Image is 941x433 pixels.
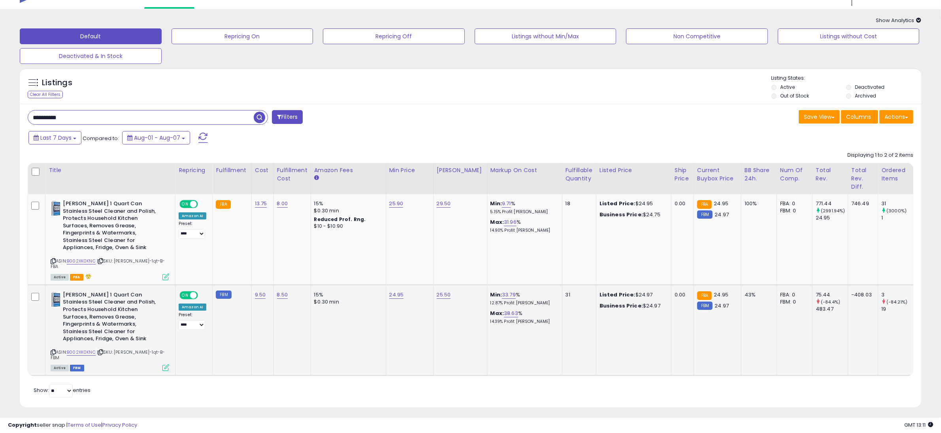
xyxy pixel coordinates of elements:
div: 24.95 [816,214,848,221]
div: 18 [566,200,590,207]
div: ASIN: [51,200,169,279]
small: FBM [216,291,231,299]
h5: Listings [42,77,72,88]
div: Min Price [389,166,430,174]
a: B002XK0KNC [67,258,96,264]
label: Active [780,84,795,90]
button: Repricing Off [323,28,465,44]
span: OFF [197,292,209,299]
div: 1 [881,214,913,221]
div: 771.44 [816,200,848,207]
span: | SKU: [PERSON_NAME]-1qt-B-FBM [51,349,165,361]
div: FBA: 0 [780,200,806,207]
p: 14.90% Profit [PERSON_NAME] [490,228,556,233]
div: 483.47 [816,306,848,313]
div: 43% [745,291,771,298]
a: 24.95 [389,291,404,299]
a: 25.50 [437,291,451,299]
div: Fulfillment Cost [277,166,307,183]
a: 25.90 [389,200,404,208]
p: 14.39% Profit [PERSON_NAME] [490,319,556,324]
div: 746.49 [851,200,872,207]
small: (-84.4%) [821,299,840,305]
b: [PERSON_NAME] 1 Quart Can Stainless Steel Cleaner and Polish, Protects Household Kitchen Surfaces... [63,200,159,253]
span: Last 7 Days [40,134,72,142]
div: Markup on Cost [490,166,559,174]
span: Show Analytics [876,17,921,24]
span: ON [180,201,190,208]
b: Reduced Prof. Rng. [314,216,366,223]
span: All listings currently available for purchase on Amazon [51,274,69,281]
img: 41oKPpJ504L._SL40_.jpg [51,291,61,307]
div: Preset: [179,221,206,239]
label: Archived [855,92,876,99]
div: [PERSON_NAME] [437,166,484,174]
button: Aug-01 - Aug-07 [122,131,190,144]
a: 33.79 [502,291,516,299]
span: OFF [197,201,209,208]
div: Title [49,166,172,174]
small: (3000%) [886,208,907,214]
a: 29.50 [437,200,451,208]
div: 15% [314,291,380,298]
p: Listing States: [771,75,921,82]
span: Aug-01 - Aug-07 [134,134,180,142]
b: Max: [490,218,504,226]
div: Listed Price [600,166,668,174]
div: Cost [255,166,270,174]
b: Max: [490,309,504,317]
div: 100% [745,200,771,207]
div: % [490,219,556,233]
span: Show: entries [34,386,91,394]
div: 0.00 [675,291,688,298]
div: $10 - $10.90 [314,223,380,230]
div: 31 [566,291,590,298]
span: All listings currently available for purchase on Amazon [51,365,69,371]
span: Compared to: [83,135,119,142]
div: 0.00 [675,200,688,207]
img: 41oKPpJ504L._SL40_.jpg [51,200,61,216]
small: (2991.94%) [821,208,845,214]
span: FBM [70,365,84,371]
small: FBA [697,291,712,300]
i: hazardous material [83,274,92,279]
div: $24.97 [600,291,665,298]
p: 12.87% Profit [PERSON_NAME] [490,300,556,306]
a: 31.96 [504,218,517,226]
b: Listed Price: [600,291,636,298]
div: Fulfillment [216,166,248,174]
div: Total Rev. [816,166,845,183]
div: seller snap | | [8,422,137,429]
small: FBA [697,200,712,209]
a: 9.50 [255,291,266,299]
div: Amazon AI [179,304,206,311]
button: Deactivated & In Stock [20,48,162,64]
span: FBA [70,274,83,281]
a: 9.71 [502,200,511,208]
div: Clear All Filters [28,91,63,98]
div: ASIN: [51,291,169,370]
div: Ordered Items [881,166,910,183]
div: $24.95 [600,200,665,207]
div: Repricing [179,166,209,174]
span: 2025-08-15 13:11 GMT [904,421,933,429]
span: ON [180,292,190,299]
small: FBA [216,200,230,209]
div: $24.75 [600,211,665,218]
small: (-84.21%) [886,299,907,305]
b: Min: [490,291,502,298]
div: Amazon AI [179,212,206,219]
div: FBM: 0 [780,207,806,214]
div: 75.44 [816,291,848,298]
b: Listed Price: [600,200,636,207]
div: Preset: [179,312,206,330]
div: % [490,200,556,215]
div: Num of Comp. [780,166,809,183]
div: Amazon Fees [314,166,383,174]
span: 24.95 [714,200,728,207]
div: Current Buybox Price [697,166,738,183]
div: Ship Price [675,166,690,183]
a: 8.00 [277,200,288,208]
b: Business Price: [600,211,643,218]
span: Columns [846,113,871,121]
